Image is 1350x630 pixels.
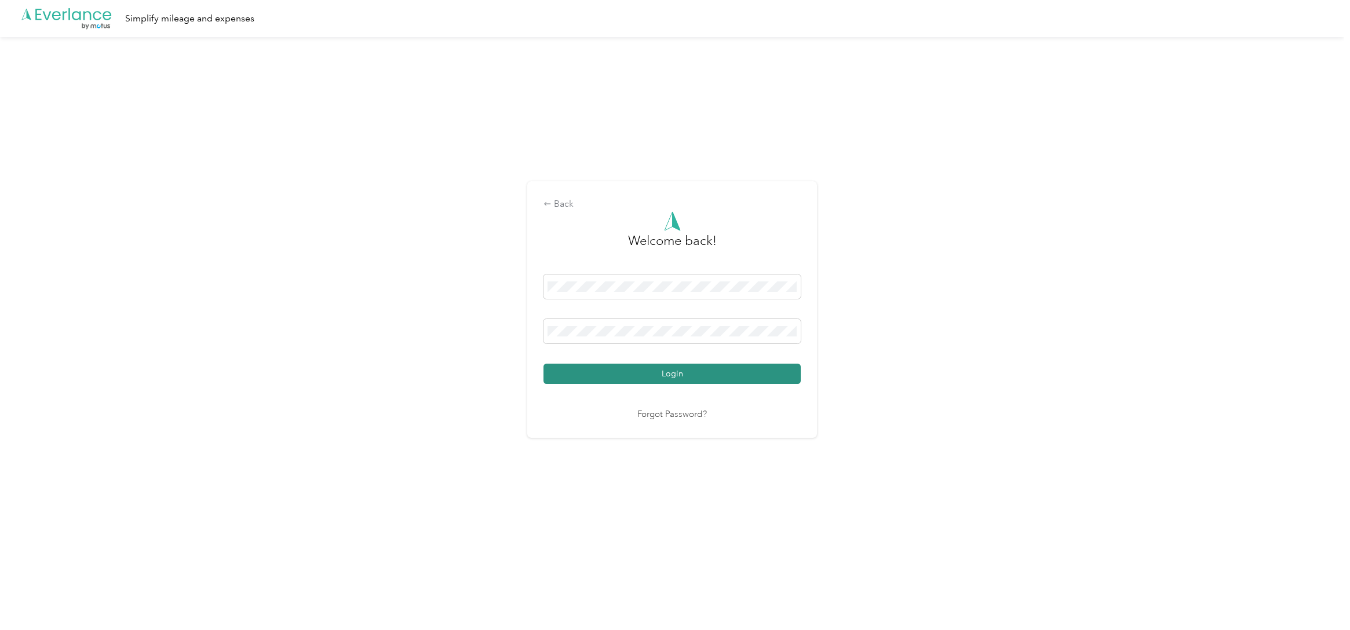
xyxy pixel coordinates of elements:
[1285,565,1350,630] iframe: Everlance-gr Chat Button Frame
[628,231,717,262] h3: greeting
[125,12,254,26] div: Simplify mileage and expenses
[543,197,801,211] div: Back
[637,408,707,422] a: Forgot Password?
[543,364,801,384] button: Login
